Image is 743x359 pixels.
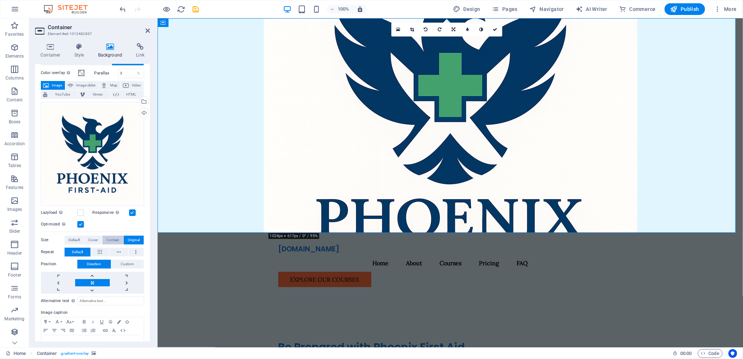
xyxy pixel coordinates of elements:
button: Code [698,349,723,358]
i: Reload page [177,5,186,13]
span: YouTube [50,90,75,99]
label: Repeat [41,248,65,256]
button: Direction [77,260,111,269]
h4: Background [93,43,131,58]
span: Direction [87,260,101,269]
button: Image slider [65,81,98,90]
div: FirstAidLogo-MT-eQrtzJ__9-sc8mZtnsQ.png [41,102,144,205]
label: Optimized [41,220,77,229]
h6: Session time [673,349,692,358]
button: Unordered List [80,326,89,335]
p: Favorites [5,31,24,37]
label: Alternative text [41,297,77,305]
span: Original [128,236,140,244]
button: Cover [84,236,102,244]
button: Custom [111,260,144,269]
a: Rotate right 90° [433,23,447,36]
button: Paragraph Format [41,317,53,326]
p: Elements [5,53,24,59]
button: Align Justify [67,326,76,335]
span: Publish [670,5,699,13]
span: Video [131,81,142,90]
button: Publish [665,3,705,15]
span: Click to select. Double-click to edit [37,349,57,358]
span: : [685,351,686,356]
button: undo [119,5,127,13]
button: Navigator [526,3,567,15]
span: Code [701,349,719,358]
div: % [133,69,144,78]
p: Accordion [4,141,25,147]
button: Font Family [53,317,65,326]
p: Collections [3,338,26,344]
p: Columns [5,75,24,81]
span: Vimeo [87,90,108,99]
button: Default [65,248,90,256]
button: Align Left [41,326,50,335]
button: Clear Formatting [110,326,119,335]
span: Navigator [529,5,564,13]
span: Cover [88,236,98,244]
button: Insert Link [101,326,110,335]
button: Image [41,81,65,90]
i: Save (Ctrl+S) [192,5,200,13]
button: Vimeo [78,90,110,99]
button: Pages [489,3,521,15]
h2: Container [48,24,150,31]
span: More [714,5,737,13]
button: save [191,5,200,13]
button: Default [65,236,84,244]
button: Design [450,3,483,15]
a: Blur [461,23,475,36]
i: Undo: change_background_size (Ctrl+Z) [119,5,127,13]
button: AI Writer [573,3,610,15]
p: Forms [8,294,21,300]
a: Confirm ( Ctrl ⏎ ) [488,23,502,36]
p: Tables [8,163,21,169]
button: Strikethrough [106,317,115,326]
p: Header [7,250,22,256]
button: HTML [119,326,127,335]
a: Select files from the file manager, stock photos, or upload file(s) [391,23,405,36]
button: More [711,3,740,15]
button: Usercentrics [728,349,737,358]
label: Color overlay [41,69,77,77]
p: Marketing [4,316,24,322]
button: Bold (Ctrl+B) [80,317,89,326]
span: . gradient-overlay [60,349,89,358]
img: Editor Logo [42,5,97,13]
button: Contain [102,236,123,244]
p: Images [7,206,22,212]
a: Click to cancel selection. Double-click to open Pages [6,349,26,358]
h6: 100% [338,5,349,13]
i: On resize automatically adjust zoom level to fit chosen device. [357,6,363,12]
button: YouTube [41,90,77,99]
button: Click here to leave preview mode and continue editing [162,5,171,13]
button: Font Size [65,317,76,326]
p: Content [7,97,23,103]
a: Change orientation [447,23,461,36]
a: Crop mode [405,23,419,36]
nav: breadcrumb [37,349,96,358]
p: Boxes [9,119,21,125]
span: Contain [107,236,119,244]
p: Slider [9,228,20,234]
label: Parallax [94,71,118,75]
label: Lazyload [41,208,77,217]
p: Footer [8,272,21,278]
span: Image slider [76,81,96,90]
button: Commerce [616,3,659,15]
button: Icons [123,317,131,326]
h4: Link [131,43,150,58]
span: Map [109,81,118,90]
input: Alternative text... [77,297,144,305]
label: Responsive [93,208,129,217]
button: Italic (Ctrl+I) [89,317,97,326]
button: Underline (Ctrl+U) [97,317,106,326]
a: Rotate left 90° [419,23,433,36]
span: Custom [121,260,134,269]
button: reload [177,5,186,13]
label: Position [41,260,77,269]
button: HTML [111,90,144,99]
button: Align Center [50,326,59,335]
